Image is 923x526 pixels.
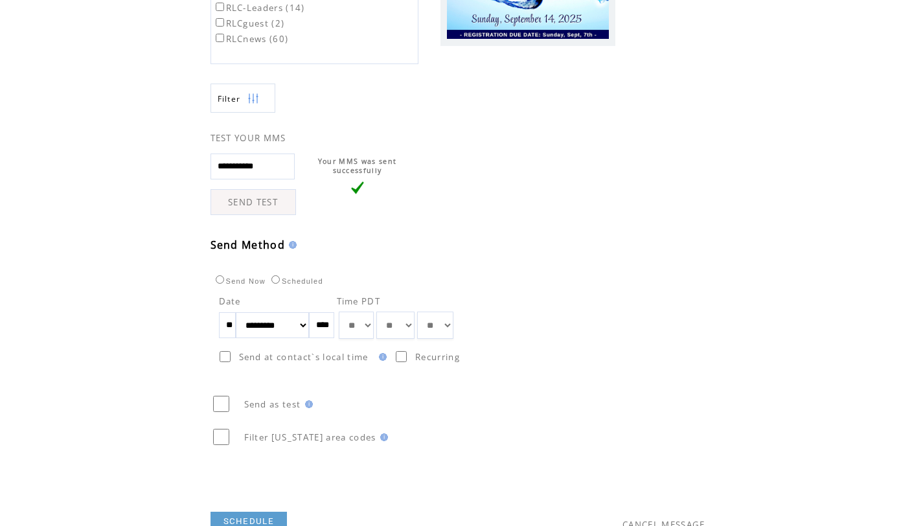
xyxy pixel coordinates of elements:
span: Time PDT [337,295,381,307]
span: Date [219,295,241,307]
img: help.gif [376,433,388,441]
a: Filter [211,84,275,113]
a: SEND TEST [211,189,296,215]
label: RLCguest (2) [213,17,285,29]
img: help.gif [301,400,313,408]
label: RLCnews (60) [213,33,289,45]
label: Scheduled [268,277,323,285]
span: Send Method [211,238,286,252]
img: filters.png [247,84,259,113]
span: TEST YOUR MMS [211,132,286,144]
label: Send Now [212,277,266,285]
img: help.gif [285,241,297,249]
input: Send Now [216,275,224,284]
span: Send as test [244,398,301,410]
input: Scheduled [271,275,280,284]
label: RLC-Leaders (14) [213,2,305,14]
input: RLCguest (2) [216,18,224,27]
span: Send at contact`s local time [239,351,369,363]
img: help.gif [375,353,387,361]
span: Recurring [415,351,460,363]
span: Your MMS was sent successfully [318,157,397,175]
img: vLarge.png [351,181,364,194]
input: RLC-Leaders (14) [216,3,224,11]
input: RLCnews (60) [216,34,224,42]
span: Filter [US_STATE] area codes [244,431,376,443]
span: Show filters [218,93,241,104]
